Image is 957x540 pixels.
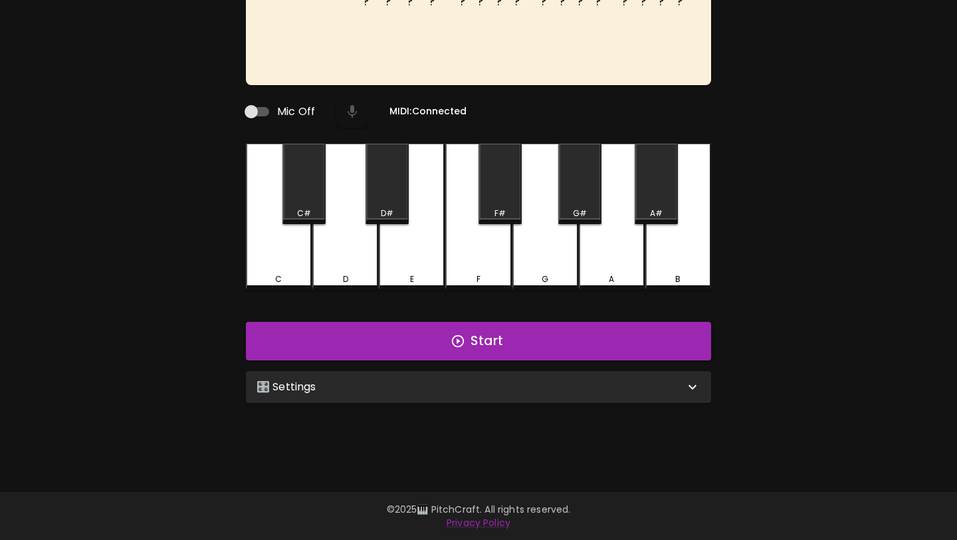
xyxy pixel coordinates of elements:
a: Privacy Policy [447,516,510,529]
div: D# [381,207,393,219]
div: C [275,273,282,285]
div: D [343,273,348,285]
div: C# [297,207,311,219]
div: E [410,273,414,285]
div: F# [494,207,506,219]
p: 🎛️ Settings [257,379,316,395]
div: A# [650,207,663,219]
div: F [477,273,480,285]
button: Start [246,322,711,360]
div: B [675,273,681,285]
div: G [542,273,548,285]
p: © 2025 🎹 PitchCraft. All rights reserved. [96,503,861,516]
div: A [609,273,614,285]
h6: MIDI: Connected [389,104,467,119]
div: 🎛️ Settings [246,371,711,403]
span: Mic Off [277,104,315,120]
div: G# [573,207,587,219]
